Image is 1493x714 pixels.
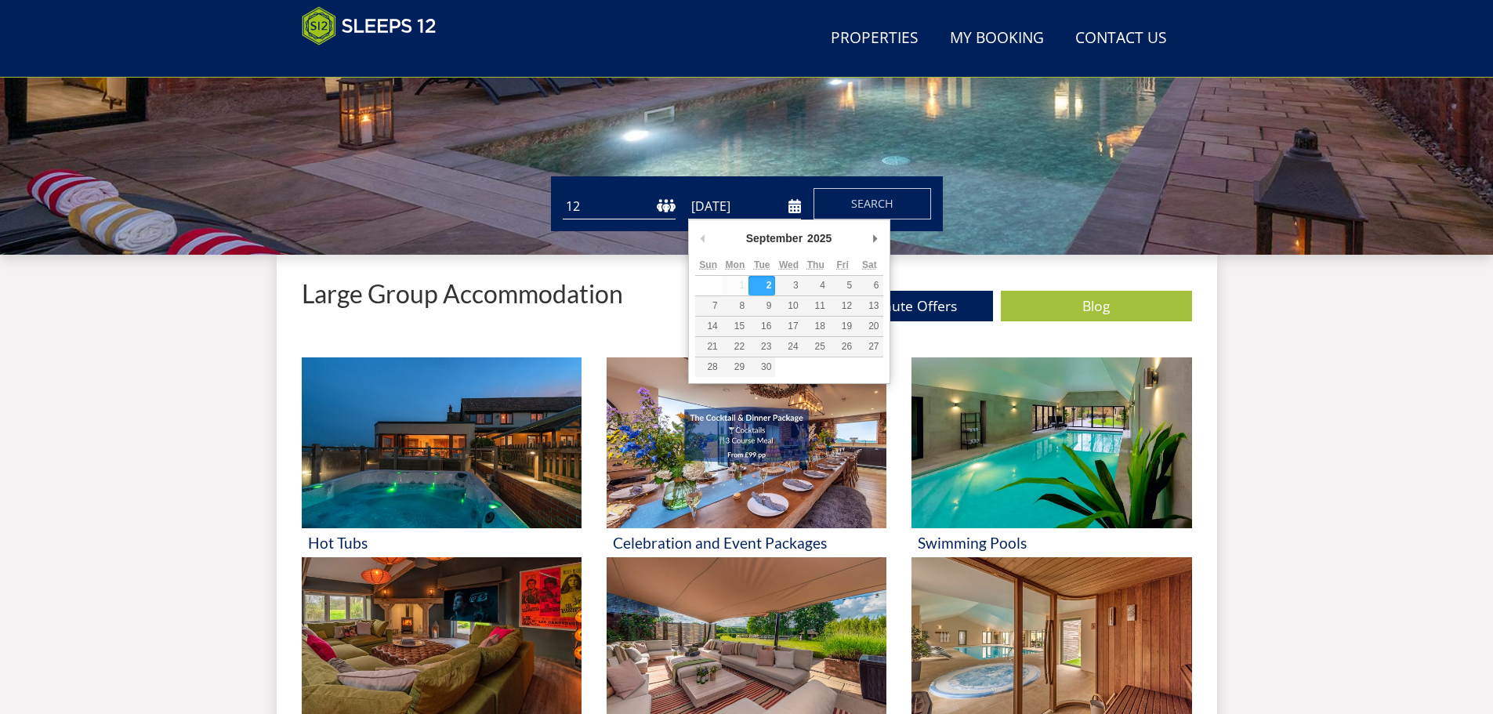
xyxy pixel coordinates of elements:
[856,296,882,316] button: 13
[779,259,799,270] abbr: Wednesday
[722,357,748,377] button: 29
[302,6,437,45] img: Sleeps 12
[918,535,1185,551] h3: Swimming Pools
[824,21,925,56] a: Properties
[294,55,458,68] iframe: Customer reviews powered by Trustpilot
[856,337,882,357] button: 27
[302,357,582,557] a: 'Hot Tubs' - Large Group Accommodation Holiday Ideas Hot Tubs
[722,317,748,336] button: 15
[856,317,882,336] button: 20
[754,259,770,270] abbr: Tuesday
[748,296,775,316] button: 9
[836,259,848,270] abbr: Friday
[911,357,1191,528] img: 'Swimming Pools' - Large Group Accommodation Holiday Ideas
[868,227,883,250] button: Next Month
[775,337,802,357] button: 24
[695,227,711,250] button: Previous Month
[699,259,717,270] abbr: Sunday
[607,357,886,528] img: 'Celebration and Event Packages' - Large Group Accommodation Holiday Ideas
[775,276,802,295] button: 3
[607,357,886,557] a: 'Celebration and Event Packages' - Large Group Accommodation Holiday Ideas Celebration and Event ...
[726,259,745,270] abbr: Monday
[1001,291,1192,321] a: Blog
[803,296,829,316] button: 11
[851,196,893,211] span: Search
[748,317,775,336] button: 16
[805,227,834,250] div: 2025
[302,280,623,307] p: Large Group Accommodation
[748,337,775,357] button: 23
[775,317,802,336] button: 17
[308,535,575,551] h3: Hot Tubs
[302,357,582,528] img: 'Hot Tubs' - Large Group Accommodation Holiday Ideas
[695,317,722,336] button: 14
[1069,21,1173,56] a: Contact Us
[814,188,931,219] button: Search
[775,296,802,316] button: 10
[695,296,722,316] button: 7
[695,357,722,377] button: 28
[911,357,1191,557] a: 'Swimming Pools' - Large Group Accommodation Holiday Ideas Swimming Pools
[803,317,829,336] button: 18
[748,276,775,295] button: 2
[688,194,801,219] input: Arrival Date
[944,21,1050,56] a: My Booking
[829,337,856,357] button: 26
[748,357,775,377] button: 30
[802,291,993,321] a: Last Minute Offers
[613,535,880,551] h3: Celebration and Event Packages
[829,317,856,336] button: 19
[722,337,748,357] button: 22
[695,337,722,357] button: 21
[862,259,877,270] abbr: Saturday
[829,296,856,316] button: 12
[829,276,856,295] button: 5
[744,227,805,250] div: September
[856,276,882,295] button: 6
[803,276,829,295] button: 4
[807,259,824,270] abbr: Thursday
[722,296,748,316] button: 8
[803,337,829,357] button: 25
